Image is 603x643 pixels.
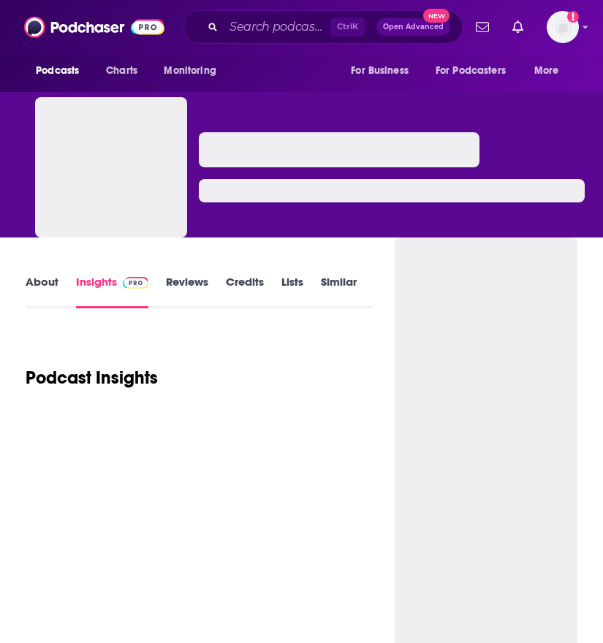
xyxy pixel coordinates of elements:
a: Similar [321,275,357,308]
span: More [534,61,559,81]
a: Charts [96,57,146,85]
span: New [423,9,450,23]
button: open menu [341,57,427,85]
div: Search podcasts, credits, & more... [183,10,463,44]
button: open menu [426,57,527,85]
span: For Podcasters [436,61,506,81]
button: open menu [524,57,577,85]
a: Credits [226,275,264,308]
svg: Add a profile image [567,11,579,23]
span: Podcasts [36,61,79,81]
a: InsightsPodchaser Pro [76,275,148,308]
span: Monitoring [164,61,216,81]
span: Logged in as nicole.koremenos [547,11,579,43]
img: Podchaser - Follow, Share and Rate Podcasts [24,13,164,41]
button: Open AdvancedNew [376,18,450,36]
span: Charts [106,61,137,81]
a: About [26,275,58,308]
input: Search podcasts, credits, & more... [224,15,330,39]
h1: Podcast Insights [26,367,158,389]
img: Podchaser Pro [123,277,148,289]
a: Show notifications dropdown [470,15,495,39]
img: User Profile [547,11,579,43]
button: open menu [26,57,98,85]
a: Reviews [166,275,208,308]
button: Show profile menu [547,11,579,43]
a: Show notifications dropdown [507,15,529,39]
button: open menu [153,57,235,85]
span: For Business [351,61,409,81]
a: Lists [281,275,303,308]
span: Ctrl K [330,18,365,37]
span: Open Advanced [383,23,444,31]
